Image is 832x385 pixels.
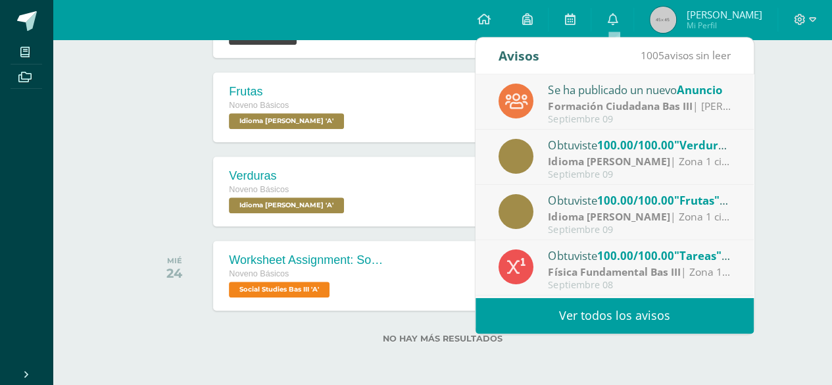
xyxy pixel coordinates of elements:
[641,48,731,63] span: avisos sin leer
[676,82,722,97] span: Anuncio
[229,253,387,267] div: Worksheet Assignment: Social and political participation of the different peoples of [GEOGRAPHIC_...
[229,185,289,194] span: Noveno Básicos
[229,282,330,297] span: Social Studies Bas III 'A'
[548,81,731,98] div: Se ha publicado un nuevo
[686,8,762,21] span: [PERSON_NAME]
[476,297,754,334] a: Ver todos los avisos
[499,38,539,74] div: Avisos
[548,209,731,224] div: | Zona 1 ciclo 4
[686,20,762,31] span: Mi Perfil
[229,169,347,183] div: Verduras
[673,193,727,208] span: "Frutas"
[597,138,673,153] span: 100.00/100.00
[548,154,670,168] strong: Idioma [PERSON_NAME]
[229,269,289,278] span: Noveno Básicos
[166,265,182,281] div: 24
[145,334,740,344] label: No hay más resultados
[597,193,673,208] span: 100.00/100.00
[597,248,673,263] span: 100.00/100.00
[548,209,670,224] strong: Idioma [PERSON_NAME]
[166,256,182,265] div: MIÉ
[548,224,731,236] div: Septiembre 09
[548,136,731,153] div: Obtuviste en
[229,85,347,99] div: Frutas
[548,169,731,180] div: Septiembre 09
[548,280,731,291] div: Septiembre 08
[650,7,676,33] img: 45x45
[229,113,344,129] span: Idioma Maya Bas III 'A'
[673,248,729,263] span: "Tareas"
[548,192,731,209] div: Obtuviste en
[548,265,680,279] strong: Física Fundamental Bas III
[548,114,731,125] div: Septiembre 09
[548,99,692,113] strong: Formación Ciudadana Bas III
[673,138,735,153] span: "Verduras"
[548,99,731,114] div: | [PERSON_NAME]
[548,154,731,169] div: | Zona 1 ciclo 4
[548,247,731,264] div: Obtuviste en
[229,101,289,110] span: Noveno Básicos
[641,48,664,63] span: 1005
[229,197,344,213] span: Idioma Maya Bas III 'A'
[548,265,731,280] div: | Zona 1. Unidad 4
